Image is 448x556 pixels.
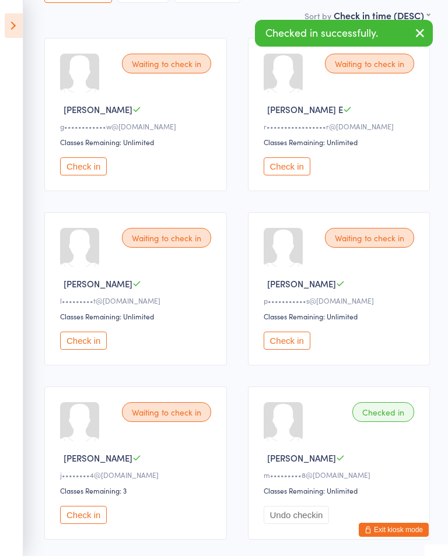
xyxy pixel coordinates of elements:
div: Waiting to check in [325,54,414,73]
span: [PERSON_NAME] [64,277,132,290]
div: g••••••••••••w@[DOMAIN_NAME] [60,121,215,131]
span: [PERSON_NAME] [267,277,336,290]
button: Check in [264,332,310,350]
span: [PERSON_NAME] [64,103,132,115]
div: m•••••••••8@[DOMAIN_NAME] [264,470,418,480]
div: Classes Remaining: Unlimited [60,137,215,147]
div: Waiting to check in [122,54,211,73]
button: Undo checkin [264,506,330,524]
div: Classes Remaining: Unlimited [264,485,418,495]
label: Sort by [304,10,331,22]
span: [PERSON_NAME] E [267,103,343,115]
span: [PERSON_NAME] [64,452,132,464]
div: l•••••••••t@[DOMAIN_NAME] [60,295,215,305]
div: Check in time (DESC) [334,9,430,22]
div: Checked in successfully. [255,20,433,47]
span: [PERSON_NAME] [267,452,336,464]
button: Check in [60,332,107,350]
div: Classes Remaining: Unlimited [60,311,215,321]
div: Checked in [352,402,414,422]
div: Classes Remaining: Unlimited [264,311,418,321]
div: Waiting to check in [122,228,211,248]
div: Classes Remaining: Unlimited [264,137,418,147]
div: r•••••••••••••••••r@[DOMAIN_NAME] [264,121,418,131]
button: Check in [60,157,107,175]
div: p•••••••••••s@[DOMAIN_NAME] [264,295,418,305]
div: Waiting to check in [122,402,211,422]
button: Check in [264,157,310,175]
div: Classes Remaining: 3 [60,485,215,495]
div: j••••••••4@[DOMAIN_NAME] [60,470,215,480]
div: Waiting to check in [325,228,414,248]
button: Exit kiosk mode [359,523,429,537]
button: Check in [60,506,107,524]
